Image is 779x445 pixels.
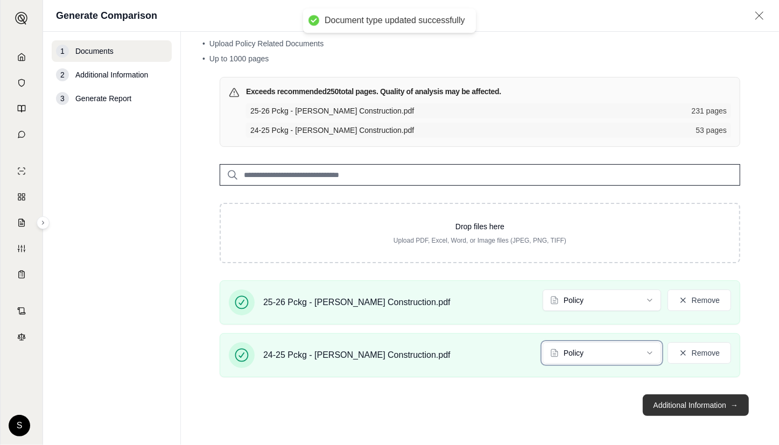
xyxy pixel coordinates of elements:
h1: Generate Comparison [56,8,157,23]
a: Contract Analysis [3,299,40,323]
a: Custom Report [3,237,40,260]
a: Chat [3,123,40,146]
span: 25-26 Pckg - [PERSON_NAME] Construction.pdf [263,296,451,309]
span: • [202,54,205,63]
h3: Exceeds recommended 250 total pages. Quality of analysis may be affected. [246,86,501,97]
span: 24-25 Pckg - Constantine Construction.pdf [250,125,689,136]
span: Generate Report [75,93,131,104]
div: Document type updated successfully [325,15,465,26]
span: • [202,39,205,48]
div: S [9,415,30,436]
span: 25-26 Pckg - Constantine Construction.pdf [250,105,685,116]
div: 1 [56,45,69,58]
span: Documents [75,46,114,56]
button: Remove [668,289,731,311]
a: Prompt Library [3,97,40,121]
div: 2 [56,68,69,81]
button: Additional Information→ [643,394,749,416]
a: Coverage Table [3,263,40,286]
a: Home [3,45,40,69]
span: Additional Information [75,69,148,80]
button: Expand sidebar [37,216,50,229]
a: Documents Vault [3,71,40,95]
span: 231 pages [692,105,727,116]
button: Remove [668,342,731,364]
span: → [731,400,738,411]
a: Claim Coverage [3,211,40,235]
span: Up to 1000 pages [209,54,269,63]
span: Upload Policy Related Documents [209,39,324,48]
a: Single Policy [3,159,40,183]
span: 24-25 Pckg - [PERSON_NAME] Construction.pdf [263,349,451,362]
img: Expand sidebar [15,12,28,25]
a: Policy Comparisons [3,185,40,209]
span: 53 pages [696,125,727,136]
a: Legal Search Engine [3,325,40,349]
p: Upload PDF, Excel, Word, or Image files (JPEG, PNG, TIFF) [238,236,722,245]
div: 3 [56,92,69,105]
p: Drop files here [238,221,722,232]
button: Expand sidebar [11,8,32,29]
